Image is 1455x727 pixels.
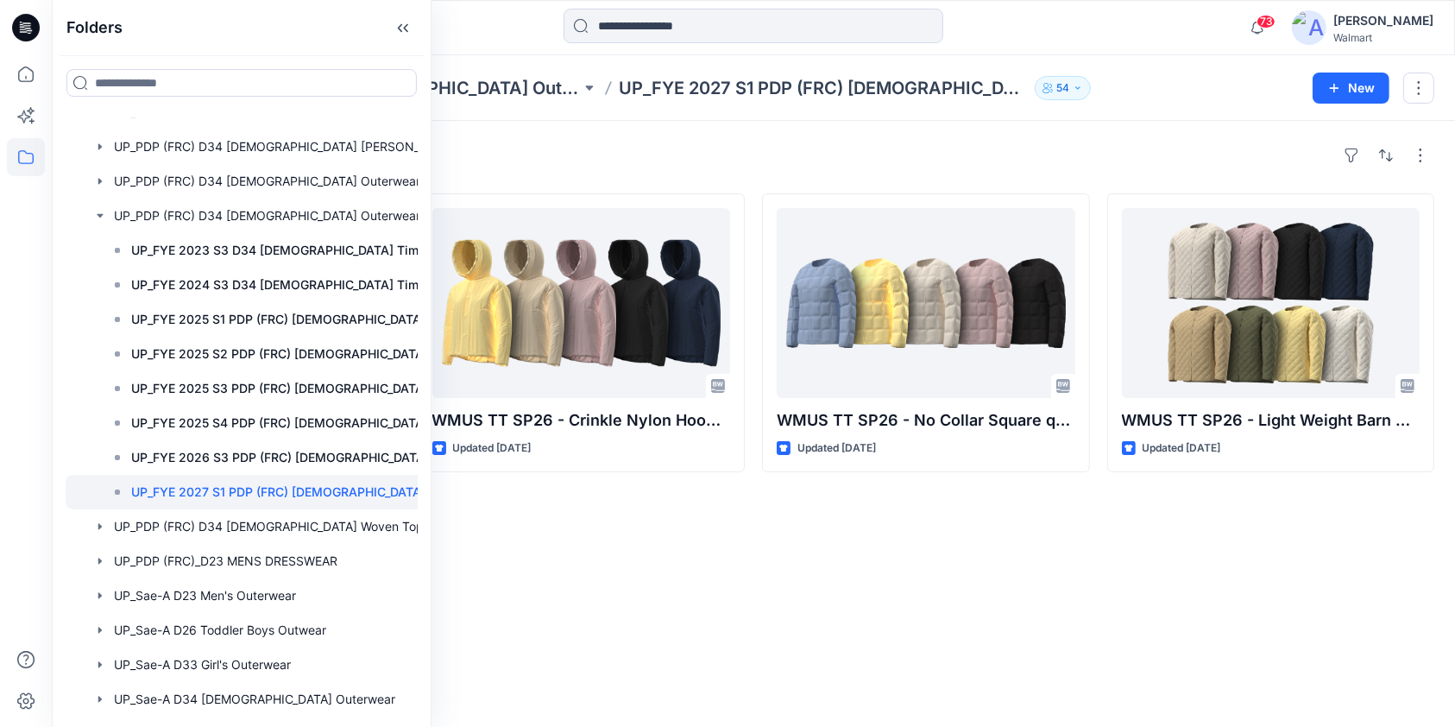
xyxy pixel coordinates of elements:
p: Updated [DATE] [1143,439,1221,458]
a: WMUS TT SP26 - Crinkle Nylon Hooded Puffer 42525 [432,208,731,398]
a: WMUS TT SP26 - Light Weight Barn Coat [1122,208,1420,398]
p: WMUS TT SP26 - Crinkle Nylon Hooded Puffer 42525 [432,408,731,433]
p: Updated [DATE] [453,439,532,458]
button: 54 [1035,76,1091,100]
p: 54 [1056,79,1069,98]
p: UP_FYE 2025 S2 PDP (FRC) [DEMOGRAPHIC_DATA] Outerwear Time & Tru [131,344,469,364]
p: UP_FYE 2027 S1 PDP (FRC) [DEMOGRAPHIC_DATA] Outerwear Time & Tru [131,482,469,503]
p: UP_FYE 2026 S3 PDP (FRC) [DEMOGRAPHIC_DATA] Outerwear Time & Tru [131,447,469,468]
img: avatar [1292,10,1326,45]
div: Walmart [1333,31,1433,44]
button: New [1313,73,1389,104]
p: Updated [DATE] [797,439,876,458]
p: UP_FYE 2024 S3 D34 [DEMOGRAPHIC_DATA] Time & True PDP (FRC) [131,275,469,295]
span: 73 [1257,15,1275,28]
div: [PERSON_NAME] [1333,10,1433,31]
p: UP_FYE 2027 S1 PDP (FRC) [DEMOGRAPHIC_DATA] Outerwear Time & Tru [619,76,1028,100]
p: UP_FYE 2025 S3 PDP (FRC) [DEMOGRAPHIC_DATA] Outerwear Time & Tru [131,378,469,399]
p: UP_FYE 2025 S1 PDP (FRC) [DEMOGRAPHIC_DATA] Outerwear Time & Tru [131,309,469,330]
p: UP_FYE 2025 S4 PDP (FRC) [DEMOGRAPHIC_DATA] Outerwear Time & Tru [131,413,469,433]
p: WMUS TT SP26 - Light Weight Barn Coat [1122,408,1420,433]
p: WMUS TT SP26 - No Collar Square quilted puffer [777,408,1075,433]
a: WMUS TT SP26 - No Collar Square quilted puffer [777,208,1075,398]
p: UP_FYE 2023 S3 D34 [DEMOGRAPHIC_DATA] Time & Tru PDP (FRC) [131,240,469,261]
